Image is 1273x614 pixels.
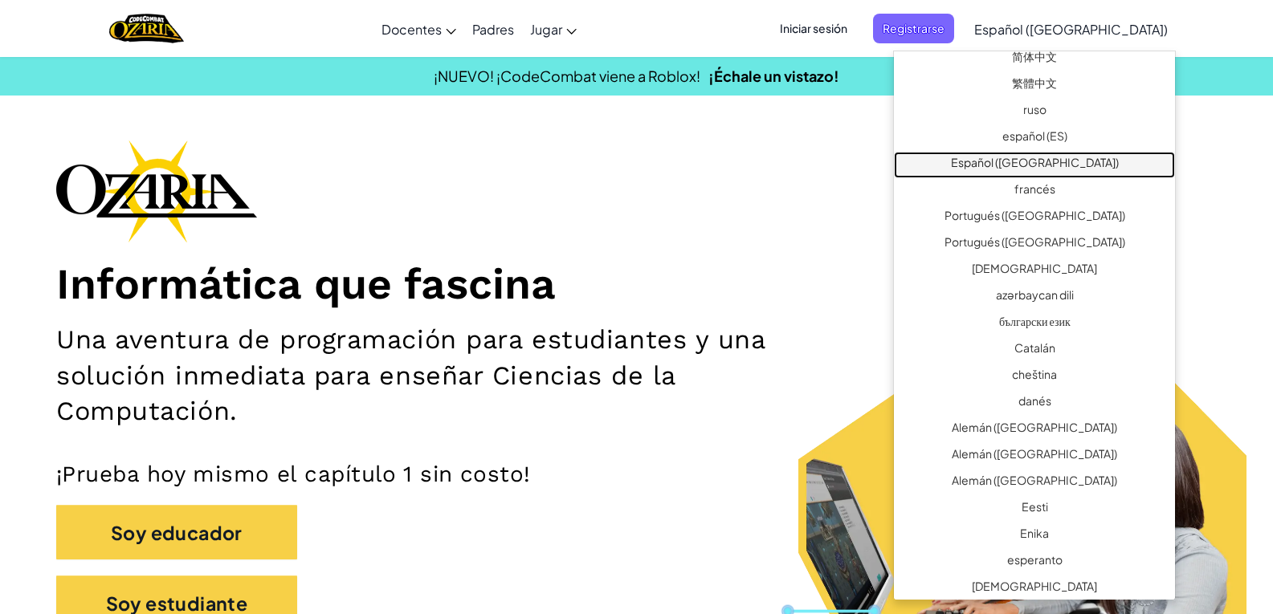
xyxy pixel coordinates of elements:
button: Soy educador [56,505,297,559]
a: español (ES) [894,125,1175,152]
font: Eesti [1022,499,1048,514]
a: български език [894,311,1175,337]
font: Español ([GEOGRAPHIC_DATA]) [951,155,1119,169]
font: Catalán [1014,340,1055,355]
a: danés [894,390,1175,417]
a: Catalán [894,337,1175,364]
a: Padres [464,7,522,51]
a: ruso [894,99,1175,125]
font: danés [1018,393,1051,408]
a: Docentes [373,7,464,51]
a: Español ([GEOGRAPHIC_DATA]) [894,152,1175,178]
a: Eesti [894,496,1175,523]
a: Portugués ([GEOGRAPHIC_DATA]) [894,205,1175,231]
font: Español ([GEOGRAPHIC_DATA]) [974,21,1168,38]
font: български език [999,314,1071,328]
a: [DEMOGRAPHIC_DATA] [894,575,1175,602]
font: 繁體中文 [1012,75,1057,90]
a: 简体中文 [894,46,1175,72]
a: Español ([GEOGRAPHIC_DATA]) [966,7,1176,51]
font: 简体中文 [1012,49,1057,63]
a: Alemán ([GEOGRAPHIC_DATA]) [894,470,1175,496]
font: Docentes [381,21,442,38]
a: Logotipo de Ozaria de CodeCombat [109,12,184,45]
a: Jugar [522,7,585,51]
a: francés [894,178,1175,205]
a: esperanto [894,549,1175,575]
a: Portugués ([GEOGRAPHIC_DATA]) [894,231,1175,258]
button: Iniciar sesión [770,14,857,43]
font: [DEMOGRAPHIC_DATA] [972,261,1097,275]
a: cheština [894,364,1175,390]
font: Registrarse [883,21,945,35]
font: azərbaycan dili [996,287,1074,302]
font: ruso [1023,102,1047,116]
font: francés [1014,181,1055,196]
font: esperanto [1007,552,1063,567]
font: Portugués ([GEOGRAPHIC_DATA]) [945,208,1125,222]
a: Enika [894,523,1175,549]
font: ¡NUEVO! ¡CodeCombat viene a Roblox! [434,67,700,85]
font: Portugués ([GEOGRAPHIC_DATA]) [945,234,1125,249]
a: Alemán ([GEOGRAPHIC_DATA]) [894,417,1175,443]
img: Logotipo de la marca Ozaria [56,140,257,242]
font: cheština [1012,367,1057,381]
font: Informática que fascina [56,258,556,309]
font: Alemán ([GEOGRAPHIC_DATA]) [952,473,1117,487]
button: Registrarse [873,14,954,43]
font: Una aventura de programación para estudiantes y una solución inmediata para enseñar Ciencias de l... [56,324,765,425]
img: Hogar [109,12,184,45]
a: 繁體中文 [894,72,1175,99]
font: Enika [1020,526,1049,540]
font: [DEMOGRAPHIC_DATA] [972,579,1097,593]
font: Alemán ([GEOGRAPHIC_DATA]) [952,420,1117,434]
a: azərbaycan dili [894,284,1175,311]
font: español (ES) [1002,128,1067,143]
font: ¡Prueba hoy mismo el capítulo 1 sin costo! [56,461,531,487]
font: Padres [472,21,514,38]
font: Alemán ([GEOGRAPHIC_DATA]) [952,446,1117,461]
font: Jugar [530,21,562,38]
a: Alemán ([GEOGRAPHIC_DATA]) [894,443,1175,470]
font: Soy educador [111,521,243,544]
font: Iniciar sesión [780,21,847,35]
a: ¡Échale un vistazo! [708,67,839,85]
a: [DEMOGRAPHIC_DATA] [894,258,1175,284]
